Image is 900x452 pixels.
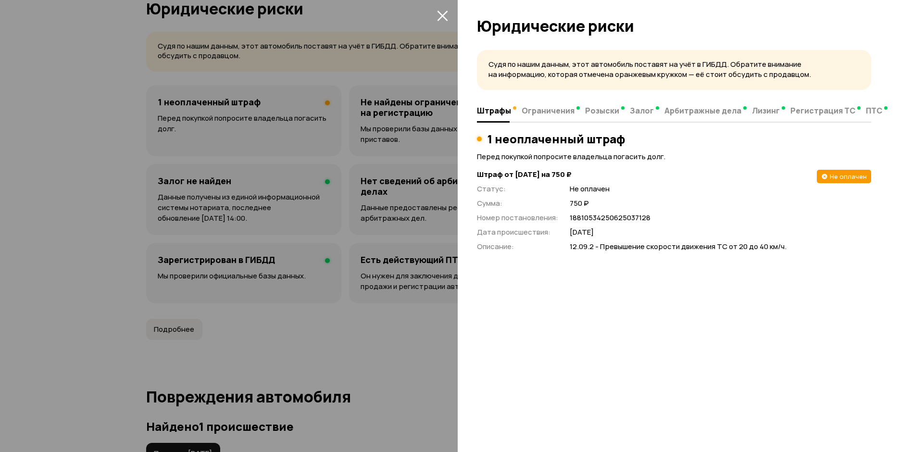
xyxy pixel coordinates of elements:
[790,106,855,115] span: Регистрация ТС
[477,198,558,209] p: Сумма :
[477,241,558,252] p: Описание :
[570,242,871,252] p: 12.09.2 - Превышение скорости движения ТС от 20 до 40 км/ч.
[585,106,619,115] span: Розыски
[570,199,871,209] p: 750 ₽
[477,106,511,115] span: Штрафы
[477,170,871,180] strong: Штраф от [DATE] на 750 ₽
[630,106,654,115] span: Залог
[830,172,867,181] span: Не оплачен
[570,227,871,238] p: [DATE]
[570,213,871,223] p: 18810534250625037128
[866,106,882,115] span: ПТС
[522,106,575,115] span: Ограничения
[487,132,625,146] h3: 1 неоплаченный штраф
[570,184,871,194] p: Не оплачен
[752,106,780,115] span: Лизинг
[477,184,558,194] p: Статус :
[664,106,741,115] span: Арбитражные дела
[477,227,558,238] p: Дата происшествия :
[477,213,558,223] p: Номер постановления :
[488,59,811,79] span: Судя по нашим данным, этот автомобиль поставят на учёт в ГИБДД. Обратите внимание на информацию, ...
[477,151,871,162] p: Перед покупкой попросите владельца погасить долг.
[435,8,450,23] button: закрыть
